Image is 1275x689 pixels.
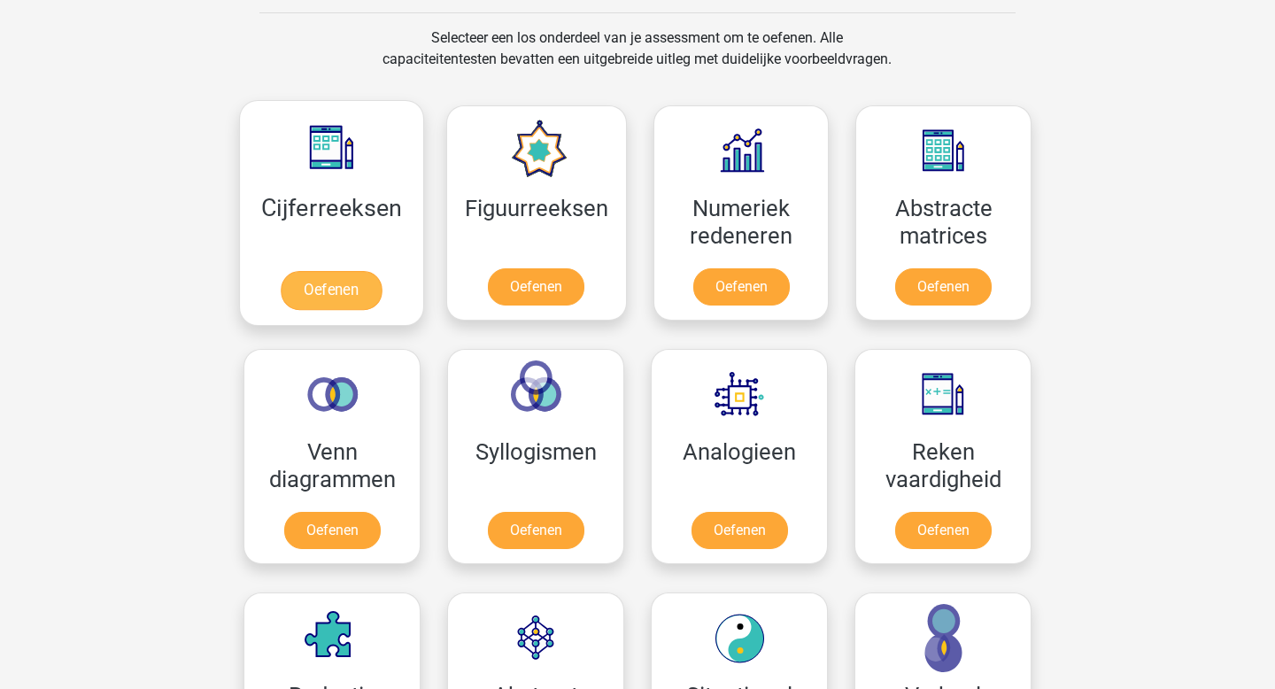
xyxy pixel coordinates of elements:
[488,512,584,549] a: Oefenen
[895,268,992,306] a: Oefenen
[488,268,584,306] a: Oefenen
[284,512,381,549] a: Oefenen
[281,271,382,310] a: Oefenen
[692,512,788,549] a: Oefenen
[366,27,908,91] div: Selecteer een los onderdeel van je assessment om te oefenen. Alle capaciteitentesten bevatten een...
[693,268,790,306] a: Oefenen
[895,512,992,549] a: Oefenen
